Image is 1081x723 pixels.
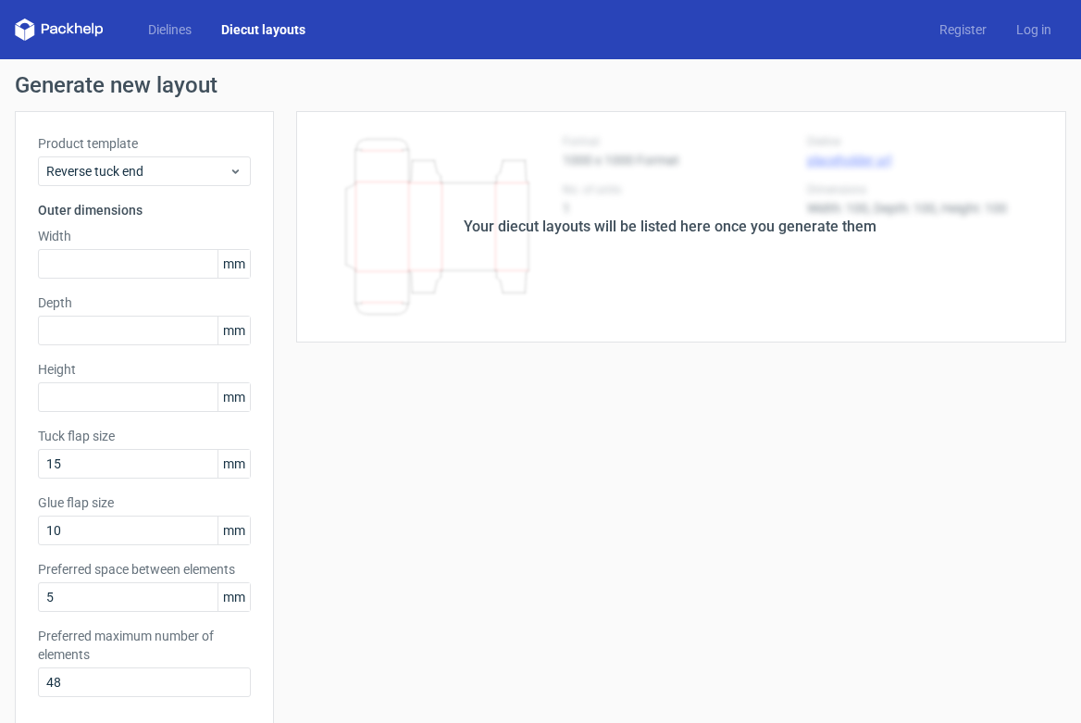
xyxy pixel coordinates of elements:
label: Tuck flap size [38,427,251,445]
span: mm [217,383,250,411]
label: Height [38,360,251,379]
span: mm [217,517,250,544]
label: Product template [38,134,251,153]
h3: Outer dimensions [38,201,251,219]
label: Preferred space between elements [38,560,251,579]
a: Register [925,20,1001,39]
a: Diecut layouts [206,20,320,39]
a: Dielines [133,20,206,39]
label: Glue flap size [38,493,251,512]
span: mm [217,450,250,478]
span: Reverse tuck end [46,162,229,181]
a: Log in [1001,20,1066,39]
label: Preferred maximum number of elements [38,627,251,664]
label: Depth [38,293,251,312]
span: mm [217,583,250,611]
h1: Generate new layout [15,74,1066,96]
label: Width [38,227,251,245]
div: Your diecut layouts will be listed here once you generate them [464,216,876,238]
span: mm [217,317,250,344]
span: mm [217,250,250,278]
